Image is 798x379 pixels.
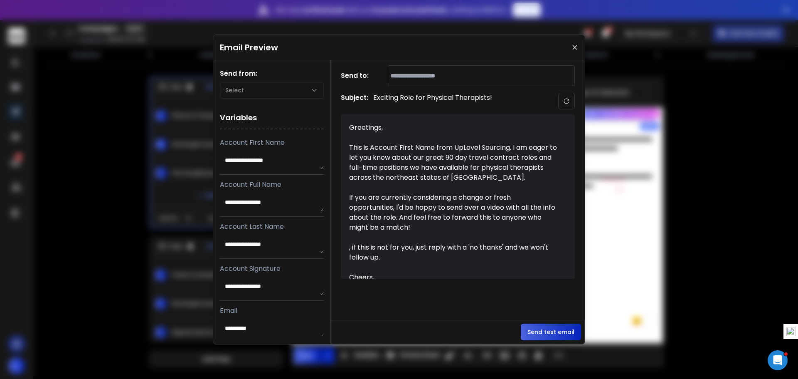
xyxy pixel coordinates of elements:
div: If you are currently considering a change or fresh opportunities, I'd be happy to send over a vid... [349,193,557,233]
p: Email [220,306,324,316]
p: Account Last Name [220,222,324,232]
h1: Variables [220,107,324,129]
p: Account Signature [220,264,324,274]
div: This is Account First Name from UpLevel Sourcing. I am eager to let you know about our great 90 d... [349,143,557,183]
h1: Email Preview [220,42,278,53]
div: Greetings, [349,123,557,133]
h1: Send from: [220,69,324,79]
div: Cheers, [349,272,557,282]
p: Account First Name [220,138,324,148]
div: , if this is not for you, just reply with a 'no thanks' and we won't follow up. [349,243,557,263]
p: Account Full Name [220,180,324,190]
h1: Send to: [341,71,374,81]
h1: Subject: [341,93,368,109]
button: Send test email [521,324,581,340]
iframe: Intercom live chat [768,350,788,370]
p: Exciting Role for Physical Therapists! [373,93,492,109]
